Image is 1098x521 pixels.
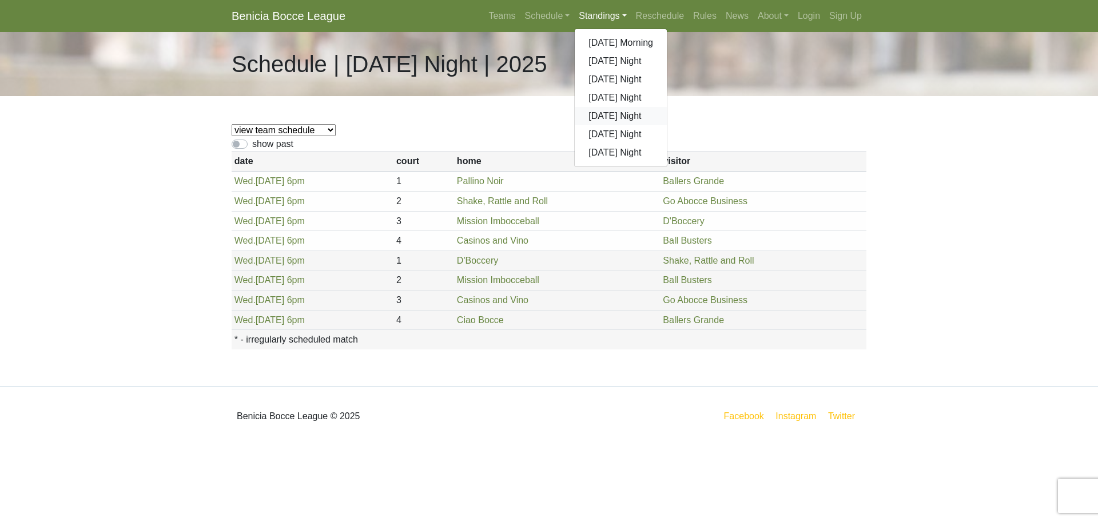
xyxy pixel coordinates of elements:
[232,152,393,172] th: date
[575,70,667,89] a: [DATE] Night
[234,256,256,265] span: Wed.
[234,196,256,206] span: Wed.
[457,315,504,325] a: Ciao Bocce
[663,176,724,186] a: Ballers Grande
[753,5,793,27] a: About
[663,295,747,305] a: Go Abocce Business
[454,152,660,172] th: home
[234,236,305,245] a: Wed.[DATE] 6pm
[393,152,454,172] th: court
[631,5,689,27] a: Reschedule
[663,315,724,325] a: Ballers Grande
[393,211,454,231] td: 3
[393,250,454,271] td: 1
[234,295,256,305] span: Wed.
[663,236,711,245] a: Ball Busters
[393,192,454,212] td: 2
[234,275,256,285] span: Wed.
[689,5,721,27] a: Rules
[234,176,305,186] a: Wed.[DATE] 6pm
[663,216,704,226] a: D'Boccery
[234,236,256,245] span: Wed.
[234,275,305,285] a: Wed.[DATE] 6pm
[223,396,549,437] div: Benicia Bocce League © 2025
[574,29,667,167] div: Standings
[393,172,454,192] td: 1
[393,271,454,291] td: 2
[234,196,305,206] a: Wed.[DATE] 6pm
[457,176,504,186] a: Pallino Noir
[393,310,454,330] td: 4
[663,256,754,265] a: Shake, Rattle and Roll
[457,196,548,206] a: Shake, Rattle and Roll
[484,5,520,27] a: Teams
[232,5,345,27] a: Benicia Bocce League
[457,256,498,265] a: D'Boccery
[232,50,547,78] h1: Schedule | [DATE] Night | 2025
[234,176,256,186] span: Wed.
[661,152,866,172] th: visitor
[234,315,256,325] span: Wed.
[232,330,866,349] th: * - irregularly scheduled match
[575,144,667,162] a: [DATE] Night
[722,409,766,423] a: Facebook
[575,34,667,52] a: [DATE] Morning
[234,295,305,305] a: Wed.[DATE] 6pm
[234,216,256,226] span: Wed.
[393,291,454,311] td: 3
[520,5,575,27] a: Schedule
[457,275,539,285] a: Mission Imbocceball
[663,275,711,285] a: Ball Busters
[575,89,667,107] a: [DATE] Night
[575,107,667,125] a: [DATE] Night
[663,196,747,206] a: Go Abocce Business
[457,295,528,305] a: Casinos and Vino
[721,5,753,27] a: News
[575,125,667,144] a: [DATE] Night
[252,137,293,151] label: show past
[393,231,454,251] td: 4
[457,236,528,245] a: Casinos and Vino
[825,5,866,27] a: Sign Up
[575,52,667,70] a: [DATE] Night
[574,5,631,27] a: Standings
[826,409,864,423] a: Twitter
[234,256,305,265] a: Wed.[DATE] 6pm
[234,216,305,226] a: Wed.[DATE] 6pm
[457,216,539,226] a: Mission Imbocceball
[773,409,818,423] a: Instagram
[793,5,825,27] a: Login
[234,315,305,325] a: Wed.[DATE] 6pm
